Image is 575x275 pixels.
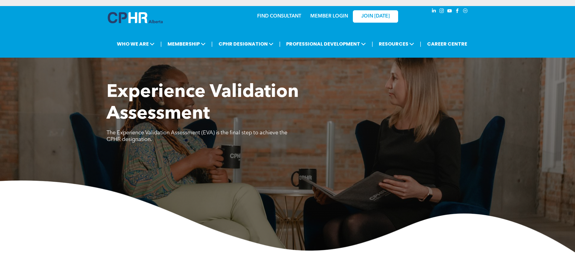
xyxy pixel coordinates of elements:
[425,38,469,50] a: CAREER CENTRE
[257,14,301,19] a: FIND CONSULTANT
[217,38,275,50] span: CPHR DESIGNATION
[108,12,163,23] img: A blue and white logo for cp alberta
[372,38,373,50] li: |
[160,38,162,50] li: |
[439,8,445,16] a: instagram
[107,130,287,142] span: The Experience Validation Assessment (EVA) is the final step to achieve the CPHR designation.
[377,38,416,50] span: RESOURCES
[115,38,156,50] span: WHO WE ARE
[211,38,213,50] li: |
[454,8,461,16] a: facebook
[279,38,281,50] li: |
[107,83,299,123] span: Experience Validation Assessment
[431,8,437,16] a: linkedin
[462,8,469,16] a: Social network
[310,14,348,19] a: MEMBER LOGIN
[284,38,368,50] span: PROFESSIONAL DEVELOPMENT
[353,10,398,23] a: JOIN [DATE]
[166,38,207,50] span: MEMBERSHIP
[361,14,390,19] span: JOIN [DATE]
[446,8,453,16] a: youtube
[420,38,421,50] li: |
